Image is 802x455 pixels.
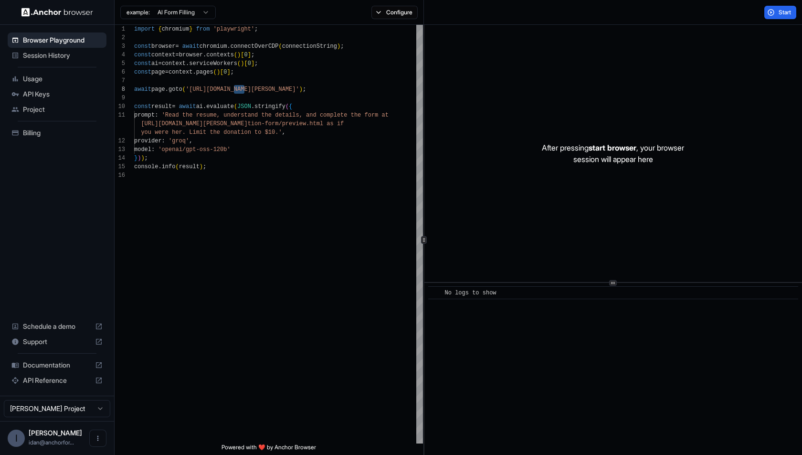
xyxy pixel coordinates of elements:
span: ; [254,60,258,67]
span: '[URL][DOMAIN_NAME][PERSON_NAME]' [186,86,299,93]
span: connectionString [282,43,337,50]
div: 13 [115,145,125,154]
span: await [179,103,196,110]
span: ( [182,86,186,93]
div: Session History [8,48,106,63]
span: pages [196,69,213,76]
span: from [196,26,210,32]
span: chromium [162,26,190,32]
span: ; [251,52,254,58]
span: ) [200,163,203,170]
span: lete the form at [334,112,389,119]
div: 4 [115,51,125,59]
span: [URL][DOMAIN_NAME][PERSON_NAME] [141,120,247,127]
span: you were her. Limit the donation to $10.' [141,129,282,136]
span: example: [127,9,150,16]
span: ; [231,69,234,76]
span: , [189,138,192,144]
span: ] [248,52,251,58]
div: Billing [8,125,106,141]
span: ( [213,69,217,76]
span: . [227,43,230,50]
span: : [162,138,165,144]
div: API Reference [8,373,106,388]
span: connectOverCDP [231,43,279,50]
div: 2 [115,33,125,42]
span: = [165,69,169,76]
span: context [151,52,175,58]
span: ( [234,52,237,58]
span: ) [141,155,144,162]
span: . [165,86,169,93]
span: result [179,163,200,170]
span: JSON [237,103,251,110]
div: 15 [115,162,125,171]
span: ; [203,163,206,170]
div: 1 [115,25,125,33]
div: 7 [115,76,125,85]
span: contexts [206,52,234,58]
span: ( [285,103,289,110]
span: ) [217,69,220,76]
span: Documentation [23,360,91,370]
div: I [8,430,25,447]
span: No logs to show [445,290,496,296]
span: evaluate [206,103,234,110]
div: Browser Playground [8,32,106,48]
span: ​ [433,288,438,298]
button: Open menu [89,430,106,447]
span: model [134,146,151,153]
span: . [251,103,254,110]
span: ; [340,43,344,50]
div: Support [8,334,106,349]
span: 'groq' [169,138,189,144]
span: Start [779,9,792,16]
span: start browser [589,143,636,152]
span: browser [179,52,203,58]
span: stringify [254,103,285,110]
span: = [175,52,179,58]
span: ( [175,163,179,170]
span: . [203,103,206,110]
span: serviceWorkers [189,60,237,67]
span: Billing [23,128,103,138]
div: Documentation [8,357,106,373]
span: 'playwright' [213,26,254,32]
div: 11 [115,111,125,119]
span: ) [237,52,241,58]
span: . [158,163,161,170]
span: : [155,112,158,119]
span: { [289,103,292,110]
span: const [134,43,151,50]
div: 14 [115,154,125,162]
span: . [203,52,206,58]
span: API Keys [23,89,103,99]
div: 8 [115,85,125,94]
div: 3 [115,42,125,51]
button: Configure [371,6,418,19]
span: Powered with ❤️ by Anchor Browser [222,444,316,455]
span: ( [279,43,282,50]
span: context [162,60,186,67]
span: await [134,86,151,93]
span: , [282,129,285,136]
span: } [189,26,192,32]
span: ) [299,86,303,93]
span: API Reference [23,376,91,385]
span: 'openai/gpt-oss-120b' [158,146,230,153]
span: ; [303,86,306,93]
span: goto [169,86,182,93]
span: . [192,69,196,76]
span: provider [134,138,162,144]
span: ) [337,43,340,50]
span: ai [151,60,158,67]
span: ai [196,103,203,110]
span: [ [220,69,223,76]
span: ) [137,155,141,162]
span: const [134,69,151,76]
span: [ [244,60,247,67]
span: chromium [200,43,227,50]
div: 12 [115,137,125,145]
span: Project [23,105,103,114]
span: prompt [134,112,155,119]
